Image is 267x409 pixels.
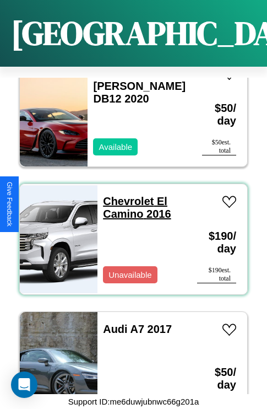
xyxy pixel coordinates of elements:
div: $ 50 est. total [202,138,236,155]
a: Chevrolet El Camino 2016 [103,195,171,220]
p: Available [99,139,132,154]
p: Unavailable [108,267,151,282]
a: Audi A7 2017 [103,323,172,335]
h3: $ 190 / day [197,219,236,266]
p: Support ID: me6duwjubnwc66g201a [68,394,199,409]
div: Give Feedback [6,182,13,227]
h3: $ 50 / day [202,91,236,138]
h3: $ 50 / day [197,355,236,402]
div: $ 190 est. total [197,266,236,283]
div: Open Intercom Messenger [11,372,37,398]
a: Aston [PERSON_NAME] DB12 2020 [93,67,186,105]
